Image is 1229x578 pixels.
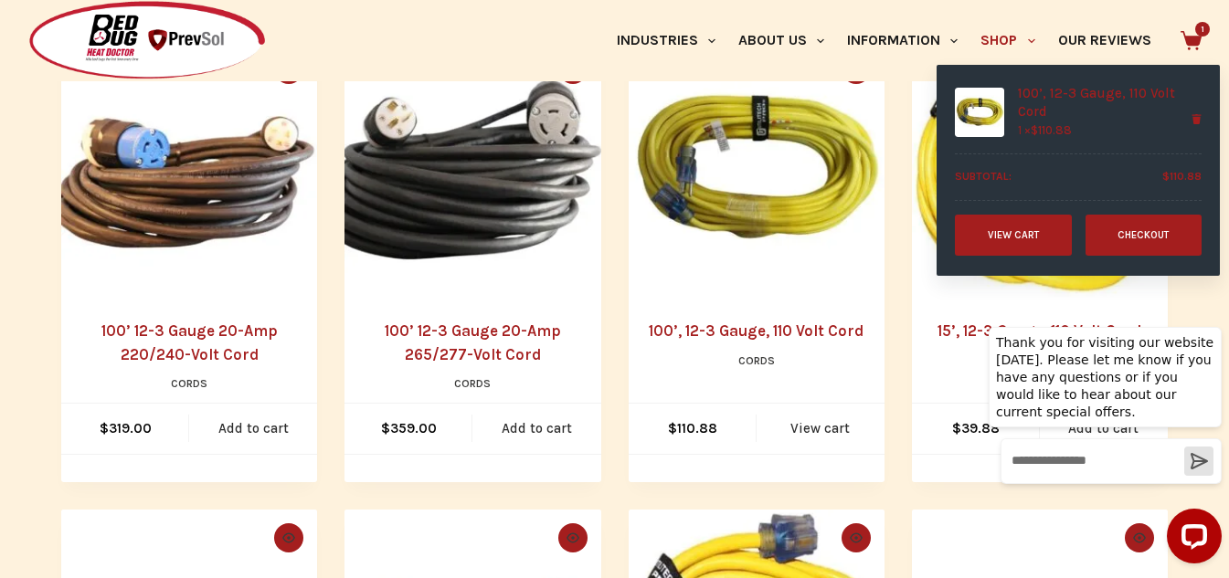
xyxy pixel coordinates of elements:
[974,310,1229,578] iframe: LiveChat chat widget
[454,377,491,390] a: Cords
[274,523,303,552] button: Quick view toggle
[668,420,677,436] span: $
[101,321,278,363] a: 100’ 12-3 Gauge 20-Amp 220/240-Volt Cord
[472,404,600,454] a: Add to cart: “100’ 12-3 Gauge 20-Amp 265/277-Volt Cord”
[61,41,317,297] a: 100’ 12-3 Gauge 20-Amp 220/240-Volt Cord
[629,41,885,297] img: 100’, 12-3 Gauge, 110 Volt Cord
[1031,123,1038,137] span: $
[952,420,1000,436] bdi: 39.88
[171,377,207,390] a: Cords
[1162,170,1170,183] span: $
[912,41,1168,297] img: 15’, 12-3 Gauge, 110 Volt Cord
[668,420,717,436] bdi: 110.88
[558,523,588,552] button: Quick view toggle
[381,420,390,436] span: $
[1018,85,1183,121] a: 100’, 12-3 Gauge, 110 Volt Cord
[385,321,561,363] a: 100’ 12-3 Gauge 20-Amp 265/277-Volt Cord
[1018,123,1072,137] span: 1 ×
[938,321,1141,340] a: 15’, 12-3 Gauge, 110 Volt Cord
[100,420,152,436] bdi: 319.00
[1184,107,1209,131] a: Remove 100’, 12-3 Gauge, 110 Volt Cord from cart
[912,41,1168,297] picture: cord_15_1_550x825-1
[1086,215,1203,256] a: Checkout
[1031,123,1072,137] bdi: 110.88
[189,404,317,454] a: Add to cart: “100’ 12-3 Gauge 20-Amp 220/240-Volt Cord”
[842,523,871,552] button: Quick view toggle
[344,41,600,297] a: 100’ 12-3 Gauge 20-Amp 265/277-Volt Cord
[738,354,775,367] a: Cords
[381,420,437,436] bdi: 359.00
[649,321,863,340] a: 100’, 12-3 Gauge, 110 Volt Cord
[952,420,961,436] span: $
[1162,170,1202,183] bdi: 110.88
[757,404,885,454] a: View cart
[1195,22,1210,37] span: 1
[955,168,1012,186] strong: Subtotal:
[955,215,1072,256] a: View cart
[100,420,109,436] span: $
